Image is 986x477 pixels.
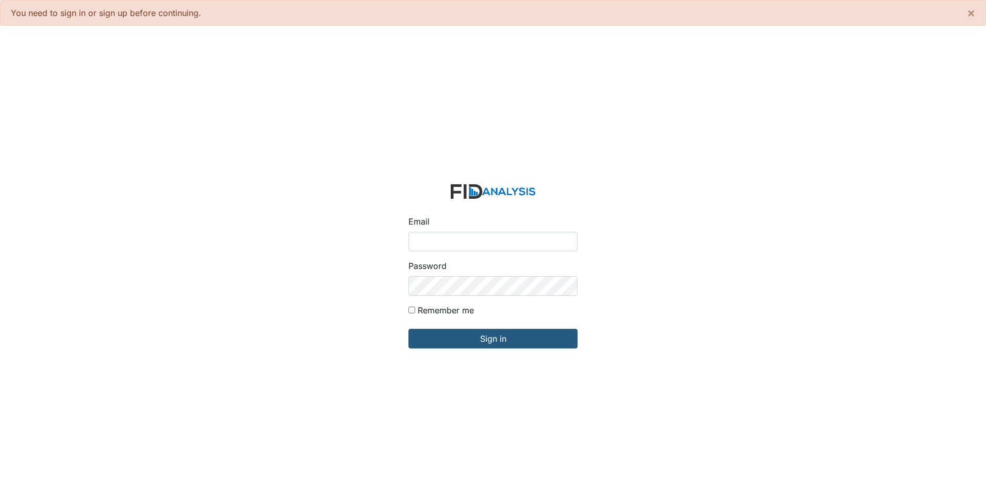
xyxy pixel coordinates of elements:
span: × [967,5,975,20]
label: Password [408,260,447,272]
img: logo-2fc8c6e3336f68795322cb6e9a2b9007179b544421de10c17bdaae8622450297.svg [451,184,535,199]
label: Remember me [418,304,474,316]
button: × [957,1,985,25]
input: Sign in [408,329,578,348]
label: Email [408,215,430,228]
